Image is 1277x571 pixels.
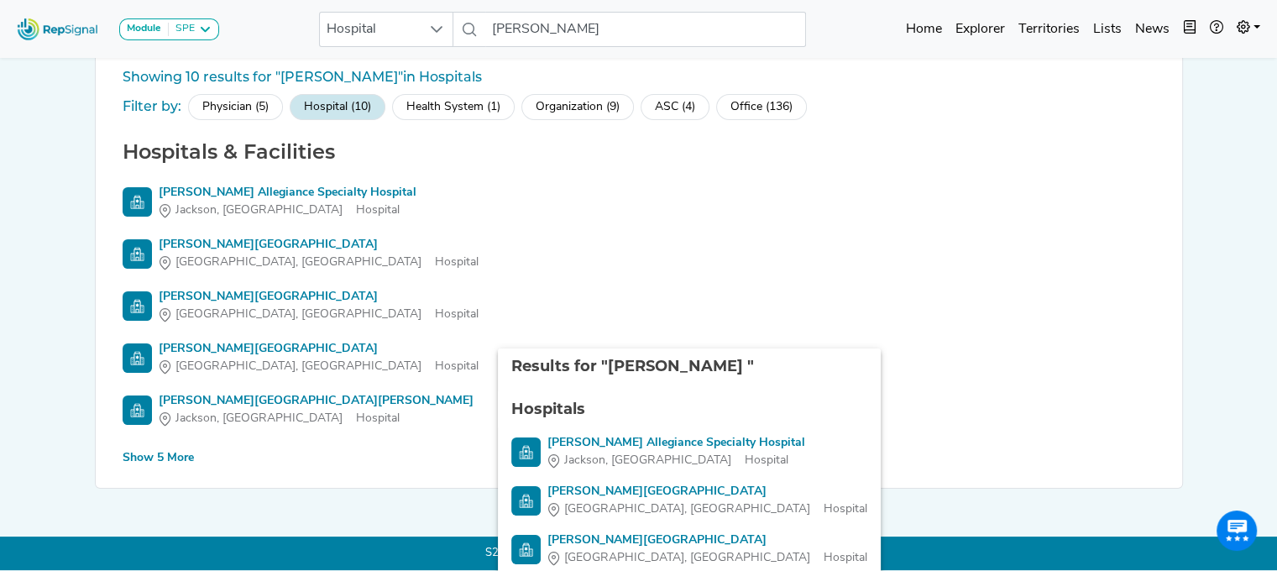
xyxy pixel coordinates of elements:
[547,483,867,500] div: [PERSON_NAME][GEOGRAPHIC_DATA]
[521,94,634,120] div: Organization (9)
[511,398,867,421] div: Hospitals
[123,187,152,217] img: Hospital Search Icon
[547,549,867,567] div: Hospital
[1012,13,1086,46] a: Territories
[123,343,152,373] img: Hospital Search Icon
[159,410,474,427] div: Hospital
[511,483,867,518] a: [PERSON_NAME][GEOGRAPHIC_DATA][GEOGRAPHIC_DATA], [GEOGRAPHIC_DATA]Hospital
[159,202,416,219] div: Hospital
[175,202,343,219] span: Jackson, [GEOGRAPHIC_DATA]
[564,500,810,518] span: [GEOGRAPHIC_DATA], [GEOGRAPHIC_DATA]
[159,306,479,323] div: Hospital
[159,392,474,410] div: [PERSON_NAME][GEOGRAPHIC_DATA][PERSON_NAME]
[116,67,1162,87] div: Showing 10 results for "[PERSON_NAME]"
[498,427,881,476] li: Henry Ford Allegiance Specialty Hospital
[175,254,421,271] span: [GEOGRAPHIC_DATA], [GEOGRAPHIC_DATA]
[485,12,806,47] input: Search a hospital
[1086,13,1128,46] a: Lists
[159,288,479,306] div: [PERSON_NAME][GEOGRAPHIC_DATA]
[123,449,194,467] div: Show 5 More
[511,357,754,375] span: Results for "[PERSON_NAME] "
[159,236,479,254] div: [PERSON_NAME][GEOGRAPHIC_DATA]
[899,13,949,46] a: Home
[123,340,1155,375] a: [PERSON_NAME][GEOGRAPHIC_DATA][GEOGRAPHIC_DATA], [GEOGRAPHIC_DATA]Hospital
[123,392,1155,427] a: [PERSON_NAME][GEOGRAPHIC_DATA][PERSON_NAME]Jackson, [GEOGRAPHIC_DATA]Hospital
[320,13,421,46] span: Hospital
[123,239,152,269] img: Hospital Search Icon
[123,97,181,117] div: Filter by:
[511,486,541,516] img: Hospital Search Icon
[547,532,867,549] div: [PERSON_NAME][GEOGRAPHIC_DATA]
[547,500,867,518] div: Hospital
[127,24,161,34] strong: Module
[159,358,479,375] div: Hospital
[169,23,195,36] div: SPE
[392,94,515,120] div: Health System (1)
[159,254,479,271] div: Hospital
[403,69,482,85] span: in Hospitals
[547,434,805,452] div: [PERSON_NAME] Allegiance Specialty Hospital
[119,18,219,40] button: ModuleSPE
[716,94,807,120] div: Office (136)
[159,340,479,358] div: [PERSON_NAME][GEOGRAPHIC_DATA]
[116,140,1162,165] h2: Hospitals & Facilities
[511,434,867,469] a: [PERSON_NAME] Allegiance Specialty HospitalJackson, [GEOGRAPHIC_DATA]Hospital
[1128,13,1176,46] a: News
[175,306,421,323] span: [GEOGRAPHIC_DATA], [GEOGRAPHIC_DATA]
[511,437,541,467] img: Hospital Search Icon
[123,288,1155,323] a: [PERSON_NAME][GEOGRAPHIC_DATA][GEOGRAPHIC_DATA], [GEOGRAPHIC_DATA]Hospital
[123,184,1155,219] a: [PERSON_NAME] Allegiance Specialty HospitalJackson, [GEOGRAPHIC_DATA]Hospital
[188,94,283,120] div: Physician (5)
[175,410,343,427] span: Jackson, [GEOGRAPHIC_DATA]
[547,452,805,469] div: Hospital
[159,184,416,202] div: [PERSON_NAME] Allegiance Specialty Hospital
[175,358,421,375] span: [GEOGRAPHIC_DATA], [GEOGRAPHIC_DATA]
[498,476,881,525] li: Henry Ford Cottage Hospital
[564,452,731,469] span: Jackson, [GEOGRAPHIC_DATA]
[511,535,541,564] img: Hospital Search Icon
[123,291,152,321] img: Hospital Search Icon
[1176,13,1203,46] button: Intel Book
[949,13,1012,46] a: Explorer
[290,94,385,120] div: Hospital (10)
[95,537,1183,570] p: S2N Health * [GEOGRAPHIC_DATA] - [GEOGRAPHIC_DATA] *
[564,549,810,567] span: [GEOGRAPHIC_DATA], [GEOGRAPHIC_DATA]
[511,532,867,567] a: [PERSON_NAME][GEOGRAPHIC_DATA][GEOGRAPHIC_DATA], [GEOGRAPHIC_DATA]Hospital
[641,94,709,120] div: ASC (4)
[123,396,152,425] img: Hospital Search Icon
[123,236,1155,271] a: [PERSON_NAME][GEOGRAPHIC_DATA][GEOGRAPHIC_DATA], [GEOGRAPHIC_DATA]Hospital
